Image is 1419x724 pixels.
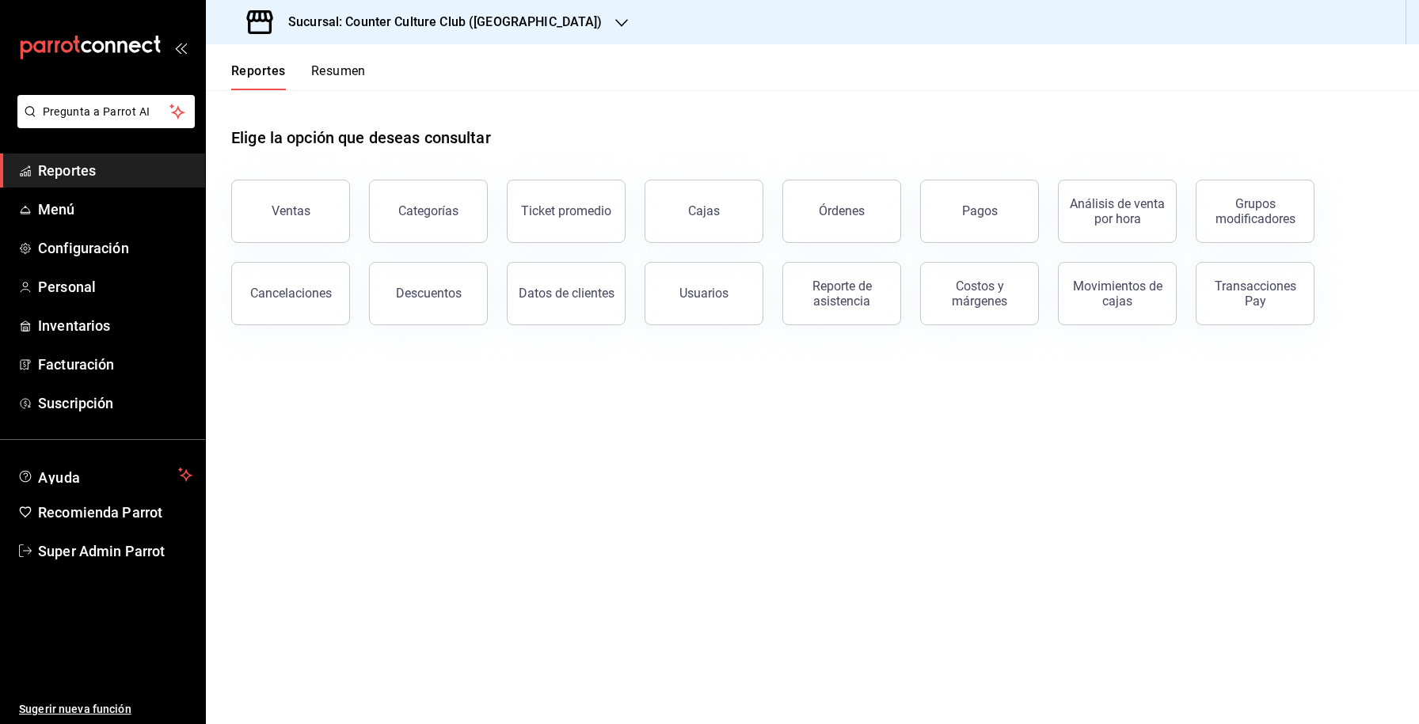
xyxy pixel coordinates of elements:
button: Cajas [645,180,763,243]
span: Personal [38,276,192,298]
button: Datos de clientes [507,262,626,325]
span: Configuración [38,237,192,259]
h3: Sucursal: Counter Culture Club ([GEOGRAPHIC_DATA]) [276,13,603,32]
div: Cancelaciones [250,286,332,301]
div: Costos y márgenes [930,279,1029,309]
button: Pregunta a Parrot AI [17,95,195,128]
span: Suscripción [38,392,192,414]
a: Pregunta a Parrot AI [11,115,195,131]
button: Movimientos de cajas [1058,262,1177,325]
div: Reporte de asistencia [793,279,891,309]
button: Descuentos [369,262,488,325]
div: Cajas [688,203,720,218]
h1: Elige la opción que deseas consultar [231,126,491,150]
span: Inventarios [38,315,192,336]
span: Menú [38,199,192,220]
span: Super Admin Parrot [38,540,192,562]
div: Análisis de venta por hora [1068,196,1166,226]
button: Ticket promedio [507,180,626,243]
button: Ventas [231,180,350,243]
button: Órdenes [782,180,901,243]
button: Categorías [369,180,488,243]
span: Sugerir nueva función [19,701,192,718]
span: Pregunta a Parrot AI [43,104,170,120]
div: Transacciones Pay [1206,279,1304,309]
div: Pagos [962,203,998,218]
div: Usuarios [679,286,729,301]
button: Análisis de venta por hora [1058,180,1177,243]
button: Cancelaciones [231,262,350,325]
div: Ventas [272,203,310,218]
button: Reporte de asistencia [782,262,901,325]
div: Grupos modificadores [1206,196,1304,226]
span: Facturación [38,354,192,375]
button: Costos y márgenes [920,262,1039,325]
div: Datos de clientes [519,286,614,301]
div: Órdenes [819,203,865,218]
button: Grupos modificadores [1196,180,1314,243]
span: Ayuda [38,465,172,484]
button: Transacciones Pay [1196,262,1314,325]
button: open_drawer_menu [174,41,187,54]
span: Recomienda Parrot [38,502,192,523]
div: Movimientos de cajas [1068,279,1166,309]
div: navigation tabs [231,63,366,90]
span: Reportes [38,160,192,181]
div: Ticket promedio [521,203,611,218]
button: Usuarios [645,262,763,325]
button: Resumen [311,63,366,90]
div: Descuentos [396,286,462,301]
div: Categorías [398,203,458,218]
button: Reportes [231,63,286,90]
button: Pagos [920,180,1039,243]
